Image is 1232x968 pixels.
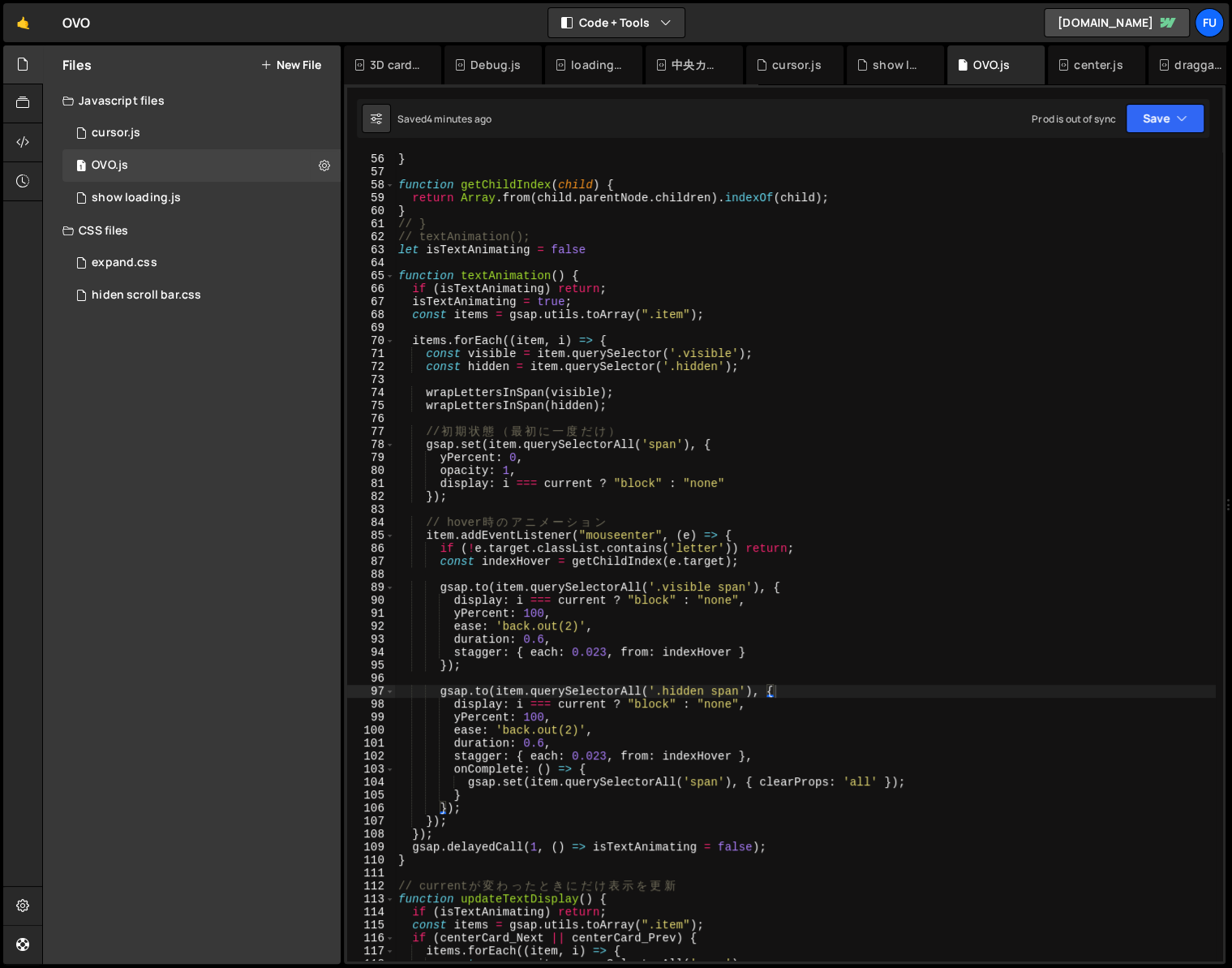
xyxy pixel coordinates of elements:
div: Prod is out of sync [1032,112,1116,126]
button: New File [260,58,321,71]
div: 94 [347,646,395,659]
div: 66 [347,282,395,295]
div: Saved [397,112,492,126]
div: 82 [347,490,395,503]
div: 4 minutes ago [427,112,492,126]
div: 81 [347,477,395,490]
div: 60 [347,204,395,217]
div: expand.css [92,256,157,270]
div: OVO [62,13,90,32]
div: 113 [347,893,395,906]
div: 62 [347,230,395,243]
div: Debug.js [470,57,521,73]
div: OVO.js [92,158,128,173]
div: 97 [347,685,395,698]
div: 17267/47820.css [62,247,341,279]
div: 72 [347,360,395,373]
div: 110 [347,854,395,867]
div: 68 [347,308,395,321]
div: 57 [347,166,395,179]
div: loadingPage.js [571,57,623,73]
div: 88 [347,568,395,581]
div: 89 [347,581,395,594]
div: 17267/48011.js [62,182,341,214]
a: Fu [1195,8,1224,37]
div: 61 [347,217,395,230]
div: 75 [347,399,395,412]
div: 73 [347,373,395,386]
div: 67 [347,295,395,308]
div: 117 [347,944,395,957]
div: 56 [347,153,395,166]
div: center.js [1074,57,1123,73]
div: 63 [347,243,395,256]
div: 91 [347,607,395,620]
div: 98 [347,698,395,711]
div: 105 [347,789,395,802]
div: 78 [347,438,395,451]
div: 83 [347,503,395,516]
div: 109 [347,841,395,854]
div: 76 [347,412,395,425]
div: 99 [347,711,395,724]
div: 92 [347,620,395,633]
div: 86 [347,542,395,555]
div: 中央カードゆらゆら.js [672,57,723,73]
button: Save [1126,104,1204,133]
div: show loading.js [873,57,925,73]
a: 🤙 [3,3,43,42]
div: 80 [347,464,395,477]
div: 17267/48012.js [62,117,341,149]
div: hiden scroll bar.css [92,288,201,303]
div: 103 [347,763,395,776]
div: 115 [347,919,395,931]
div: cursor.js [772,57,821,73]
button: Code + Tools [548,8,685,37]
div: 77 [347,425,395,438]
div: OVO.js [973,57,1010,73]
span: 1 [76,161,86,174]
div: 59 [347,191,395,204]
div: 84 [347,516,395,529]
div: 70 [347,334,395,347]
div: 104 [347,776,395,789]
div: 106 [347,802,395,815]
div: 108 [347,828,395,841]
div: 79 [347,451,395,464]
div: 112 [347,880,395,893]
div: 17267/47848.js [62,149,341,182]
div: 3D card.js [370,57,422,73]
div: 90 [347,594,395,607]
a: [DOMAIN_NAME] [1044,8,1190,37]
div: 96 [347,672,395,685]
div: 102 [347,750,395,763]
div: 65 [347,269,395,282]
div: 74 [347,386,395,399]
div: 111 [347,867,395,880]
div: 17267/47816.css [62,279,341,312]
div: 64 [347,256,395,269]
div: CSS files [43,214,341,247]
div: draggable, scrollable.js [1174,57,1226,73]
div: 101 [347,737,395,750]
div: 71 [347,347,395,360]
div: cursor.js [92,126,140,140]
div: 85 [347,529,395,542]
div: 58 [347,179,395,191]
div: 116 [347,931,395,944]
div: show loading.js [92,191,181,205]
div: 114 [347,906,395,919]
div: 93 [347,633,395,646]
div: 69 [347,321,395,334]
div: 100 [347,724,395,737]
div: Javascript files [43,84,341,117]
div: 87 [347,555,395,568]
div: 107 [347,815,395,828]
h2: Files [62,56,92,74]
div: 95 [347,659,395,672]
